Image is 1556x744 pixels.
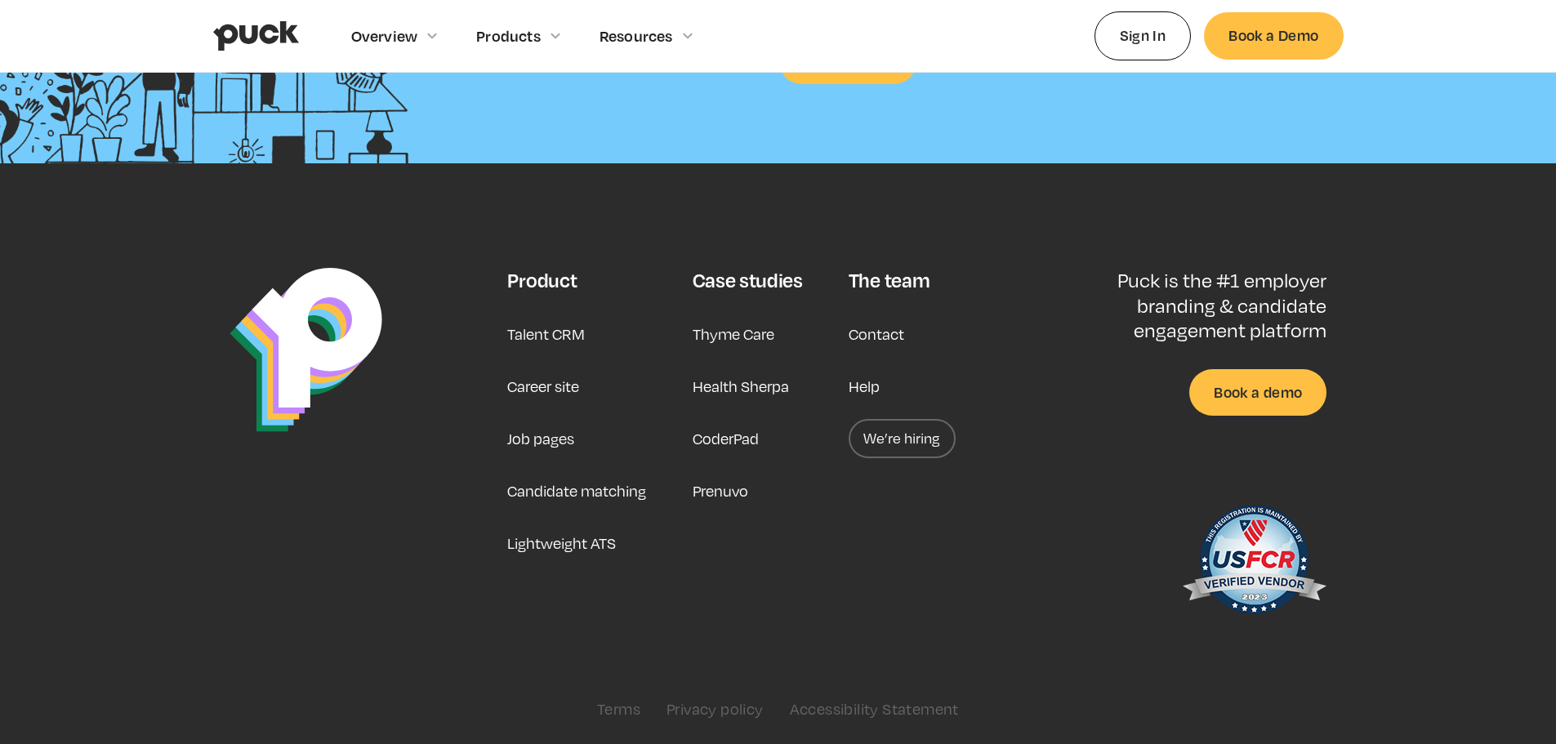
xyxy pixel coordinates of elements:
[667,700,764,718] a: Privacy policy
[790,700,959,718] a: Accessibility Statement
[849,314,904,354] a: Contact
[600,27,673,45] div: Resources
[230,268,382,432] img: Puck Logo
[693,367,789,406] a: Health Sherpa
[1189,369,1326,416] a: Book a demo
[507,419,574,458] a: Job pages
[507,367,579,406] a: Career site
[351,27,418,45] div: Overview
[507,523,616,563] a: Lightweight ATS
[507,314,585,354] a: Talent CRM
[849,268,930,292] div: The team
[1204,12,1343,59] a: Book a Demo
[693,314,774,354] a: Thyme Care
[693,419,759,458] a: CoderPad
[849,367,880,406] a: Help
[507,471,646,510] a: Candidate matching
[693,471,748,510] a: Prenuvo
[849,419,956,458] a: We’re hiring
[1181,497,1326,628] img: US Federal Contractor Registration System for Award Management Verified Vendor Seal
[1064,268,1326,342] p: Puck is the #1 employer branding & candidate engagement platform
[693,268,803,292] div: Case studies
[1095,11,1192,60] a: Sign In
[476,27,541,45] div: Products
[597,700,640,718] a: Terms
[507,268,577,292] div: Product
